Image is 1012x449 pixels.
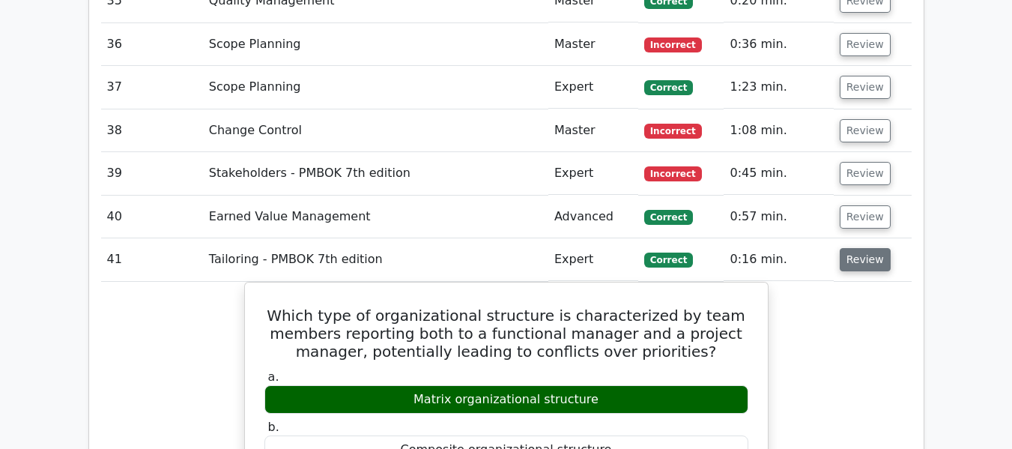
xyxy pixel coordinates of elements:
td: 40 [101,196,203,238]
button: Review [840,119,891,142]
td: 0:36 min. [724,23,833,66]
button: Review [840,248,891,271]
span: Incorrect [644,124,702,139]
span: Correct [644,253,693,268]
td: Expert [548,152,638,195]
td: 37 [101,66,203,109]
td: Change Control [203,109,548,152]
td: Master [548,109,638,152]
td: 0:16 min. [724,238,833,281]
span: a. [268,370,279,384]
span: Correct [644,210,693,225]
td: Earned Value Management [203,196,548,238]
td: 36 [101,23,203,66]
td: 38 [101,109,203,152]
span: Correct [644,80,693,95]
span: b. [268,420,279,434]
td: Tailoring - PMBOK 7th edition [203,238,548,281]
td: Expert [548,238,638,281]
td: 39 [101,152,203,195]
td: 1:23 min. [724,66,833,109]
td: 41 [101,238,203,281]
td: Scope Planning [203,66,548,109]
td: Stakeholders - PMBOK 7th edition [203,152,548,195]
button: Review [840,162,891,185]
td: 0:57 min. [724,196,833,238]
td: 0:45 min. [724,152,833,195]
td: Scope Planning [203,23,548,66]
button: Review [840,205,891,229]
button: Review [840,33,891,56]
span: Incorrect [644,166,702,181]
td: Expert [548,66,638,109]
h5: Which type of organizational structure is characterized by team members reporting both to a funct... [263,307,750,361]
div: Matrix organizational structure [264,385,748,415]
td: 1:08 min. [724,109,833,152]
td: Master [548,23,638,66]
td: Advanced [548,196,638,238]
button: Review [840,76,891,99]
span: Incorrect [644,37,702,52]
